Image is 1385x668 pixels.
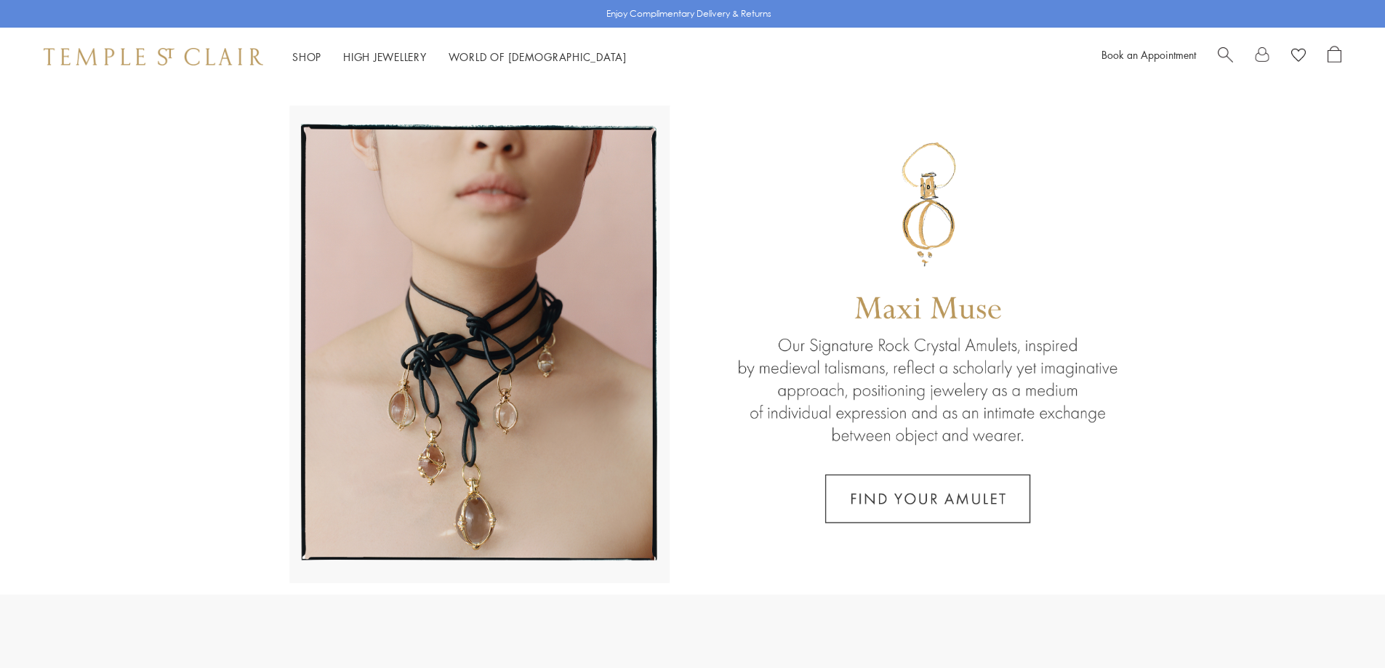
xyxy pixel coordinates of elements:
a: High JewelleryHigh Jewellery [343,49,427,64]
p: Enjoy Complimentary Delivery & Returns [606,7,771,21]
img: Temple St. Clair [44,48,263,65]
a: World of [DEMOGRAPHIC_DATA]World of [DEMOGRAPHIC_DATA] [449,49,627,64]
nav: Main navigation [292,48,627,66]
iframe: Gorgias live chat messenger [1312,600,1370,653]
a: Search [1218,46,1233,68]
a: View Wishlist [1291,46,1306,68]
a: Open Shopping Bag [1328,46,1341,68]
a: ShopShop [292,49,321,64]
a: Book an Appointment [1101,47,1196,62]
